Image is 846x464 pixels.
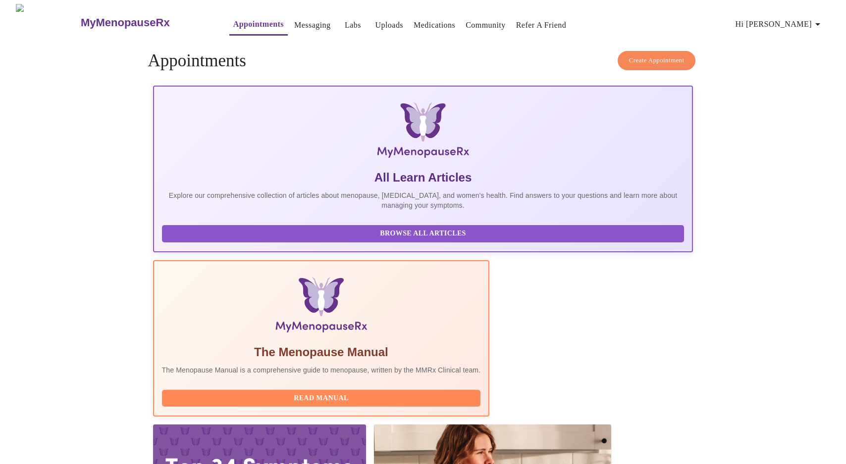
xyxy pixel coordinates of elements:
h3: MyMenopauseRx [81,16,170,29]
span: Read Manual [172,392,471,405]
button: Medications [410,15,459,35]
img: MyMenopauseRx Logo [243,102,603,162]
h5: All Learn Articles [162,170,685,186]
span: Create Appointment [629,55,685,66]
img: MyMenopauseRx Logo [16,4,79,41]
h4: Appointments [148,51,698,71]
a: Uploads [375,18,404,32]
button: Refer a Friend [512,15,571,35]
span: Hi [PERSON_NAME] [736,17,824,31]
button: Create Appointment [618,51,696,70]
a: Medications [414,18,455,32]
a: Read Manual [162,393,483,402]
a: Refer a Friend [516,18,567,32]
button: Read Manual [162,390,481,407]
a: MyMenopauseRx [79,5,209,40]
a: Labs [345,18,361,32]
button: Appointments [229,14,288,36]
button: Uploads [371,15,408,35]
p: Explore our comprehensive collection of articles about menopause, [MEDICAL_DATA], and women's hea... [162,190,685,210]
a: Browse All Articles [162,229,687,237]
h5: The Menopause Manual [162,344,481,360]
button: Messaging [290,15,334,35]
span: Browse All Articles [172,228,675,240]
a: Appointments [233,17,284,31]
button: Labs [337,15,369,35]
button: Browse All Articles [162,225,685,242]
a: Community [466,18,506,32]
a: Messaging [294,18,330,32]
p: The Menopause Manual is a comprehensive guide to menopause, written by the MMRx Clinical team. [162,365,481,375]
button: Hi [PERSON_NAME] [732,14,828,34]
img: Menopause Manual [212,277,430,336]
button: Community [462,15,510,35]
